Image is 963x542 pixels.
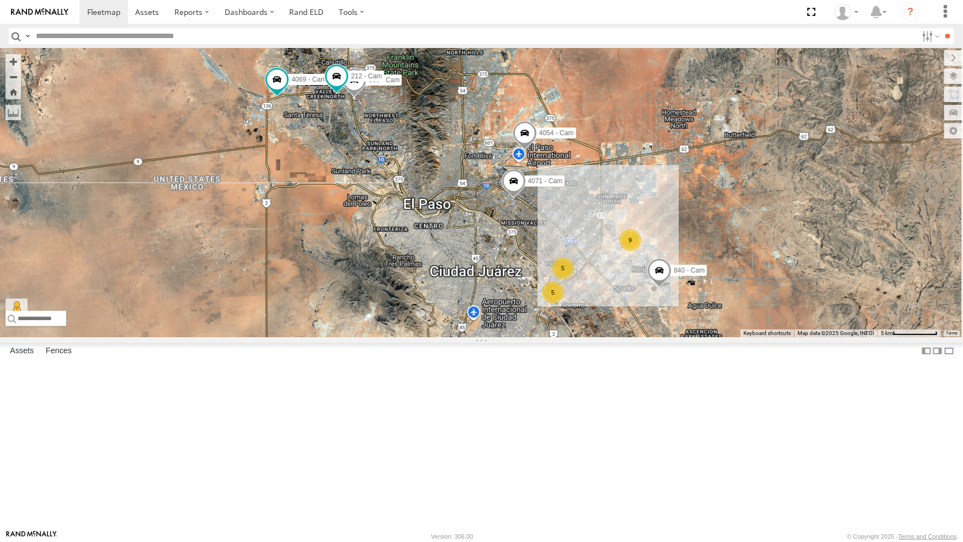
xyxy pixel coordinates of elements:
[944,343,955,359] label: Hide Summary Table
[539,129,573,137] span: 4054 - Cam
[946,331,958,336] a: Terms (opens in new tab)
[6,54,21,69] button: Zoom in
[743,330,791,337] button: Keyboard shortcuts
[944,123,963,139] label: Map Settings
[831,4,863,20] div: Armando Sotelo
[921,343,932,359] label: Dock Summary Table to the Left
[674,267,705,274] span: 840 - Cam
[619,229,641,251] div: 9
[877,330,941,337] button: Map Scale: 5 km per 77 pixels
[898,533,957,540] a: Terms and Conditions
[797,330,874,336] span: Map data ©2025 Google, INEGI
[351,72,382,80] span: 212 - Cam
[369,76,400,84] span: 388 - Cam
[6,531,57,542] a: Visit our Website
[6,299,28,321] button: Drag Pegman onto the map to open Street View
[23,28,32,44] label: Search Query
[6,105,21,120] label: Measure
[847,533,957,540] div: © Copyright 2025 -
[542,281,564,304] div: 5
[932,343,943,359] label: Dock Summary Table to the Right
[6,69,21,84] button: Zoom out
[291,76,326,83] span: 4069 - Cam
[918,28,941,44] label: Search Filter Options
[6,84,21,99] button: Zoom Home
[4,343,39,359] label: Assets
[528,177,562,185] span: 4071 - Cam
[552,257,574,279] div: 5
[11,8,68,16] img: rand-logo.svg
[40,343,77,359] label: Fences
[881,330,893,336] span: 5 km
[431,533,473,540] div: Version: 306.00
[902,3,919,21] i: ?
